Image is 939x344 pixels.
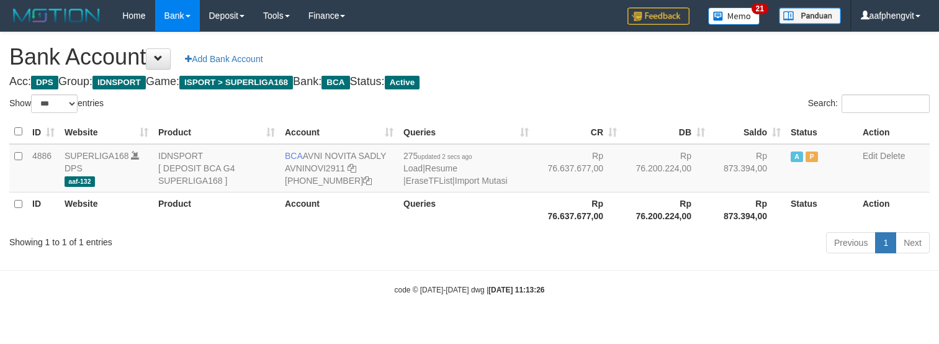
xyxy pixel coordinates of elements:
th: Status [786,192,858,227]
th: CR: activate to sort column ascending [534,120,622,144]
a: Copy AVNINOVI2911 to clipboard [348,163,356,173]
span: BCA [285,151,303,161]
th: DB: activate to sort column ascending [622,120,710,144]
a: 1 [875,232,896,253]
div: Showing 1 to 1 of 1 entries [9,231,382,248]
th: Product [153,192,280,227]
th: Rp 873.394,00 [710,192,786,227]
a: Import Mutasi [455,176,508,186]
strong: [DATE] 11:13:26 [488,286,544,294]
th: Rp 76.637.677,00 [534,192,622,227]
small: code © [DATE]-[DATE] dwg | [395,286,545,294]
a: Delete [880,151,905,161]
select: Showentries [31,94,78,113]
span: BCA [321,76,349,89]
span: Active [385,76,420,89]
a: Next [896,232,930,253]
a: SUPERLIGA168 [65,151,129,161]
img: panduan.png [779,7,841,24]
span: 21 [752,3,768,14]
span: aaf-132 [65,176,95,187]
span: IDNSPORT [92,76,146,89]
th: Action [858,192,930,227]
th: Website: activate to sort column ascending [60,120,153,144]
a: Resume [425,163,457,173]
th: Product: activate to sort column ascending [153,120,280,144]
span: updated 2 secs ago [418,153,472,160]
th: ID [27,192,60,227]
th: Website [60,192,153,227]
h1: Bank Account [9,45,930,70]
th: Account [280,192,398,227]
th: Saldo: activate to sort column ascending [710,120,786,144]
span: | | | [403,151,508,186]
th: Queries [398,192,534,227]
label: Search: [808,94,930,113]
img: MOTION_logo.png [9,6,104,25]
img: Feedback.jpg [627,7,690,25]
td: DPS [60,144,153,192]
span: 275 [403,151,472,161]
th: Rp 76.200.224,00 [622,192,710,227]
label: Show entries [9,94,104,113]
img: Button%20Memo.svg [708,7,760,25]
span: Active [791,152,803,162]
a: Add Bank Account [177,48,271,70]
th: Status [786,120,858,144]
a: Copy 4062280135 to clipboard [363,176,372,186]
th: Queries: activate to sort column ascending [398,120,534,144]
h4: Acc: Group: Game: Bank: Status: [9,76,930,88]
a: EraseTFList [406,176,452,186]
td: Rp 873.394,00 [710,144,786,192]
a: AVNINOVI2911 [285,163,345,173]
span: DPS [31,76,58,89]
th: Account: activate to sort column ascending [280,120,398,144]
input: Search: [842,94,930,113]
th: ID: activate to sort column ascending [27,120,60,144]
a: Previous [826,232,876,253]
td: Rp 76.200.224,00 [622,144,710,192]
a: Edit [863,151,878,161]
a: Load [403,163,423,173]
td: AVNI NOVITA SADLY [PHONE_NUMBER] [280,144,398,192]
td: 4886 [27,144,60,192]
td: Rp 76.637.677,00 [534,144,622,192]
span: ISPORT > SUPERLIGA168 [179,76,293,89]
th: Action [858,120,930,144]
td: IDNSPORT [ DEPOSIT BCA G4 SUPERLIGA168 ] [153,144,280,192]
span: Paused [806,152,818,162]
